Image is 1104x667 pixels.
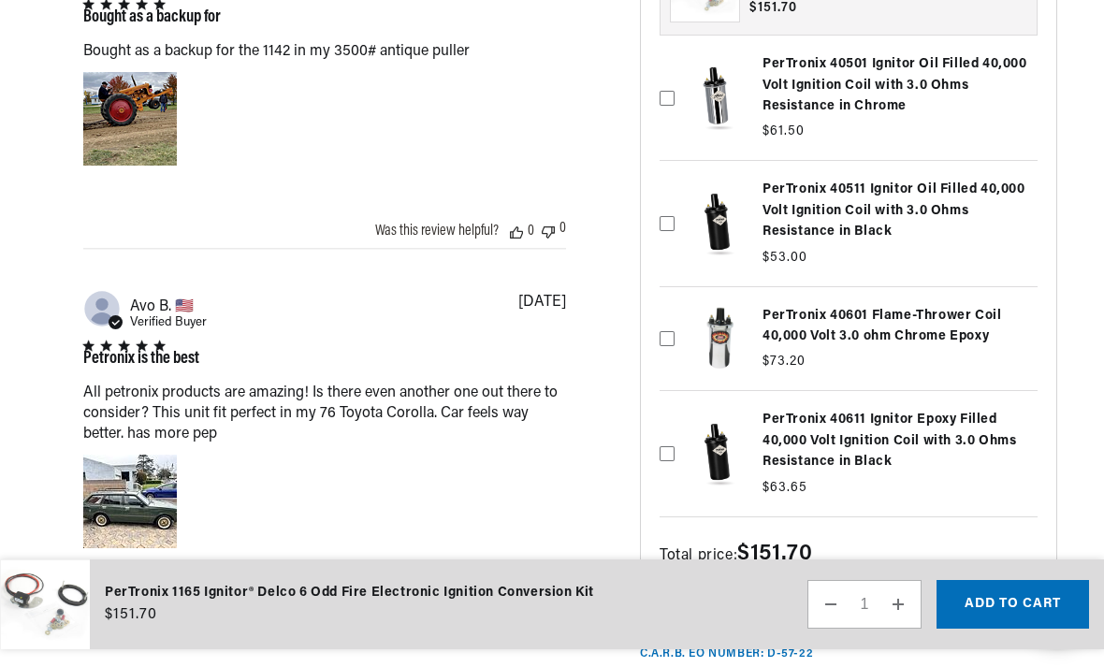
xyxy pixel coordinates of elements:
div: 0 [528,224,534,239]
button: Add to cart [937,580,1089,629]
span: Total price: [660,547,812,562]
div: PerTronix 1165 Ignitor® Delco 6 Odd Fire Electronic Ignition Conversion Kit [105,583,594,603]
span: $151.70 [105,603,157,626]
p: C.A.R.B. EO Number: D-57-22 [640,646,813,662]
div: Vote up [510,224,523,239]
div: Image of Review by Avo B. on June 06, 23 number 1 [83,455,177,548]
strong: $151.70 [737,542,812,564]
div: [DATE] [518,295,566,310]
div: Bought as a backup for [83,9,221,26]
div: Was this review helpful? [375,224,499,239]
div: Image of Review by John G. on July 20, 23 number 1 [83,72,177,166]
div: Petronix is the best [83,351,199,368]
div: Vote down [542,221,555,239]
div: 5 star rating out of 5 stars [83,341,199,351]
span: Verified Buyer [130,316,207,328]
div: 0 [559,221,566,239]
span: Avo B. [130,297,194,314]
